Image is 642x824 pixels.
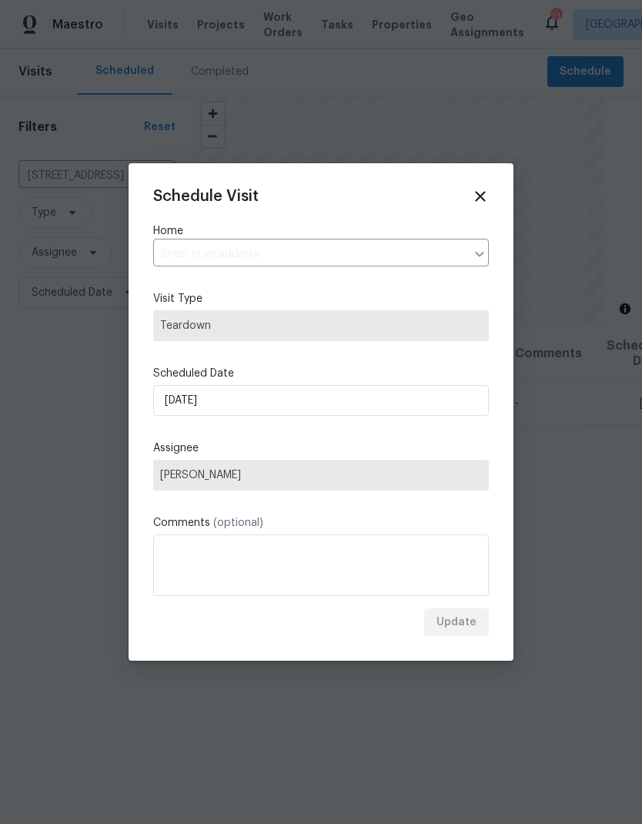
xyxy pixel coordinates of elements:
span: (optional) [213,518,263,528]
input: Enter in an address [153,243,466,266]
label: Comments [153,515,489,531]
span: Close [472,188,489,205]
label: Scheduled Date [153,366,489,381]
span: Schedule Visit [153,189,259,204]
span: Teardown [160,318,482,333]
input: M/D/YYYY [153,385,489,416]
label: Assignee [153,440,489,456]
span: [PERSON_NAME] [160,469,482,481]
label: Home [153,223,489,239]
label: Visit Type [153,291,489,306]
